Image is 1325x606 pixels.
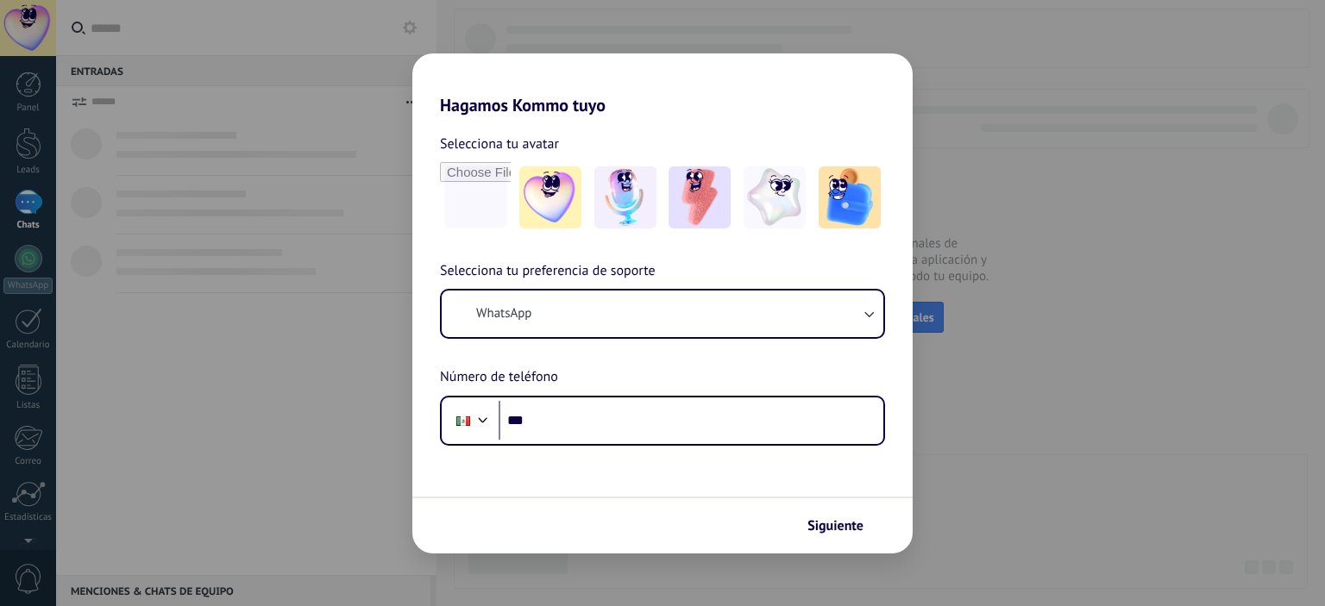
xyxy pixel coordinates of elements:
[476,305,531,322] span: WhatsApp
[744,166,806,228] img: -4.jpeg
[447,403,480,439] div: Mexico: + 52
[819,166,881,228] img: -5.jpeg
[440,133,559,155] span: Selecciona tu avatar
[800,511,887,540] button: Siguiente
[442,291,883,337] button: WhatsApp
[519,166,581,228] img: -1.jpeg
[440,260,656,283] span: Selecciona tu preferencia de soporte
[440,366,558,389] span: Número de teléfono
[807,520,863,532] span: Siguiente
[669,166,731,228] img: -3.jpeg
[594,166,656,228] img: -2.jpeg
[412,53,913,116] h2: Hagamos Kommo tuyo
